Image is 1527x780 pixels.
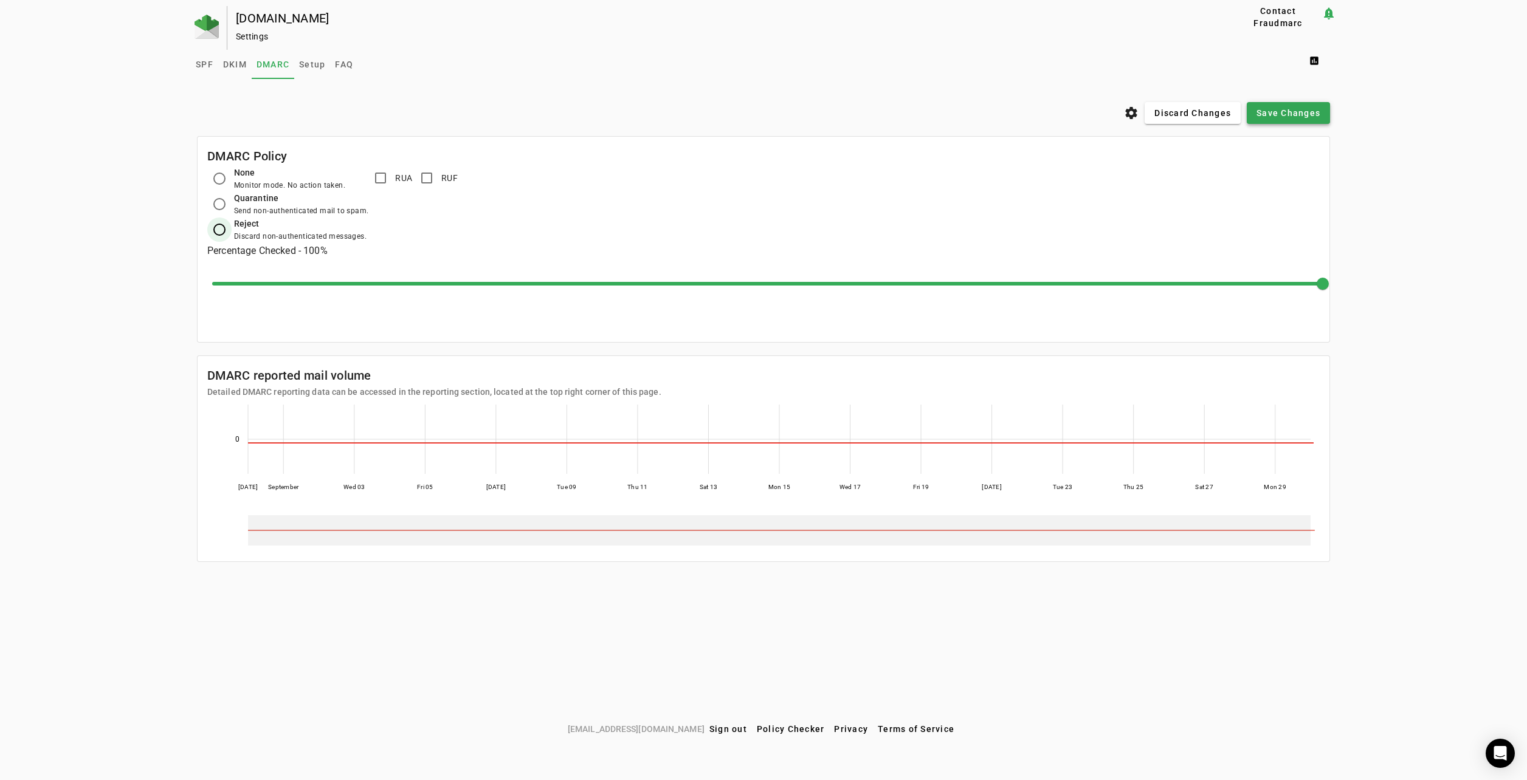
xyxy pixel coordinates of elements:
span: SPF [196,60,213,69]
div: Send non-authenticated mail to spam. [234,205,368,217]
div: Discard non-authenticated messages. [234,230,367,242]
text: Tue 09 [557,484,577,490]
div: Settings [236,30,1196,43]
span: Setup [299,60,325,69]
div: Quarantine [234,191,368,205]
a: FAQ [330,50,358,79]
a: SPF [191,50,218,79]
a: Setup [294,50,330,79]
span: Save Changes [1256,107,1320,119]
text: Wed 17 [839,484,861,490]
span: Terms of Service [878,724,954,734]
text: September [268,484,299,490]
span: Contact Fraudmarc [1239,5,1317,29]
mat-card-title: DMARC Policy [207,146,287,166]
i: settings [1124,106,1139,120]
button: Contact Fraudmarc [1235,6,1322,28]
text: Fri 05 [417,484,433,490]
h3: Percentage Checked - 100% [207,242,1320,259]
text: Fri 19 [913,484,929,490]
mat-icon: notification_important [1322,6,1336,21]
div: [DOMAIN_NAME] [236,12,1196,24]
text: 0 [235,435,240,443]
text: [DATE] [238,484,258,490]
div: Monitor mode. No action taken. [234,179,345,191]
label: RUF [439,172,458,184]
text: Thu 11 [627,484,648,490]
a: DMARC [252,50,294,79]
img: Fraudmarc Logo [195,15,219,39]
span: [EMAIL_ADDRESS][DOMAIN_NAME] [568,722,705,736]
text: Sat 13 [700,484,718,490]
text: Tue 23 [1053,484,1073,490]
span: DKIM [223,60,247,69]
mat-card-subtitle: Detailed DMARC reporting data can be accessed in the reporting section, located at the top right ... [207,385,661,399]
div: Reject [234,217,367,230]
div: Open Intercom Messenger [1486,739,1515,768]
text: Wed 03 [343,484,365,490]
div: None [234,166,345,179]
text: Thu 25 [1123,484,1144,490]
button: Discard Changes [1145,102,1241,124]
button: Terms of Service [873,718,959,740]
span: Sign out [709,724,747,734]
mat-card-title: DMARC reported mail volume [207,366,661,385]
mat-slider: Percent [212,269,1325,298]
button: Save Changes [1247,102,1330,124]
button: Sign out [705,718,752,740]
button: Privacy [829,718,873,740]
span: Privacy [834,724,868,734]
span: DMARC [257,60,289,69]
label: RUA [393,172,412,184]
button: Policy Checker [752,718,830,740]
span: FAQ [335,60,353,69]
span: Policy Checker [757,724,825,734]
text: Mon 15 [768,484,791,490]
text: Sat 27 [1195,484,1213,490]
span: Discard Changes [1154,107,1231,119]
text: Mon 29 [1264,484,1286,490]
text: [DATE] [982,484,1002,490]
a: DKIM [218,50,252,79]
text: [DATE] [486,484,506,490]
